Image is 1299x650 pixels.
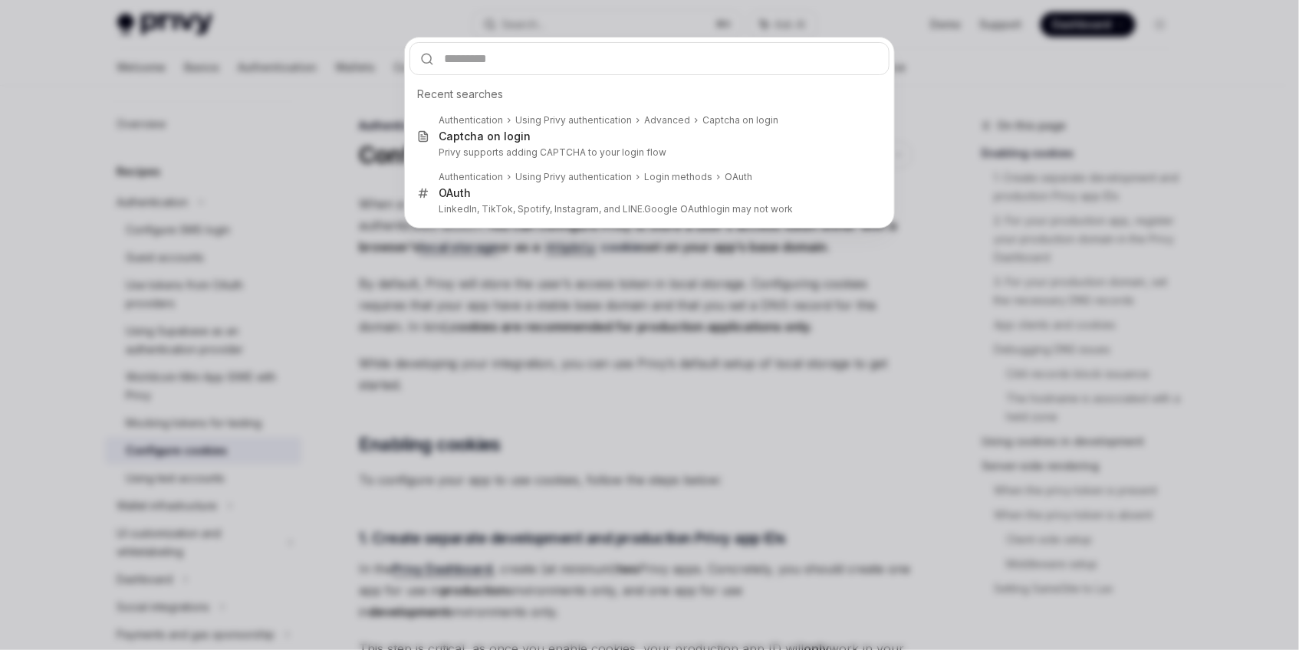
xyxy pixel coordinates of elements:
[515,171,632,183] div: Using Privy authentication
[644,171,712,183] div: Login methods
[644,114,690,126] div: Advanced
[439,130,531,143] div: cha on login
[644,203,708,215] b: Google OAuth
[439,203,857,215] p: LinkedIn, TikTok, Spotify, Instagram, and LINE. login may not work
[439,146,857,159] p: Privy supports adding CAPTCHA to your login flow
[417,87,503,102] span: Recent searches
[725,171,752,183] div: OAuth
[439,130,464,143] b: Capt
[439,186,471,200] div: OAuth
[515,114,632,126] div: Using Privy authentication
[439,114,503,126] div: Authentication
[702,114,778,126] div: Captcha on login
[439,171,503,183] div: Authentication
